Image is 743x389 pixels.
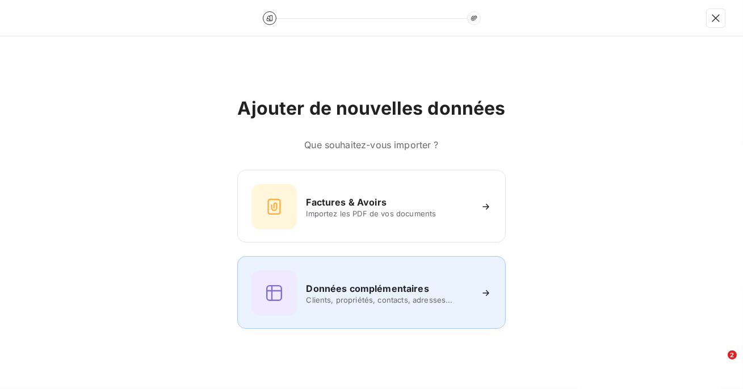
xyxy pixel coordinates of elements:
[237,97,505,120] h2: Ajouter de nouvelles données
[306,282,429,295] h6: Données complémentaires
[306,209,471,218] span: Importez les PDF de vos documents
[237,138,505,152] h6: Que souhaitez-vous importer ?
[306,195,387,209] h6: Factures & Avoirs
[306,295,471,304] span: Clients, propriétés, contacts, adresses...
[728,350,737,359] span: 2
[704,350,732,378] iframe: Intercom live chat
